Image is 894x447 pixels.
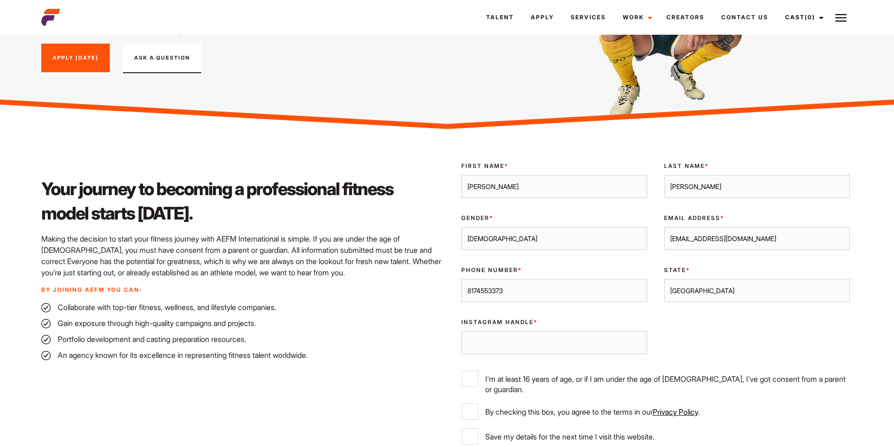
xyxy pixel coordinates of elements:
[41,44,110,73] a: Apply [DATE]
[653,407,698,417] a: Privacy Policy
[522,5,562,30] a: Apply
[41,318,441,329] li: Gain exposure through high-quality campaigns and projects.
[664,266,850,274] label: State
[461,162,647,170] label: First Name
[41,233,441,278] p: Making the decision to start your fitness journey with AEFM International is simple. If you are u...
[614,5,658,30] a: Work
[478,5,522,30] a: Talent
[664,162,850,170] label: Last Name
[777,5,829,30] a: Cast(0)
[41,286,441,294] p: By joining AEFM you can:
[462,403,478,420] input: By checking this box, you agree to the terms in ourPrivacy Policy.
[462,428,478,445] input: Save my details for the next time I visit this website.
[123,44,201,74] button: Ask A Question
[835,12,847,23] img: Burger icon
[713,5,777,30] a: Contact Us
[562,5,614,30] a: Services
[462,371,478,387] input: I'm at least 16 years of age, or if I am under the age of [DEMOGRAPHIC_DATA], I've got consent fr...
[41,177,441,226] h2: Your journey to becoming a professional fitness model starts [DATE].
[41,302,441,313] li: Collaborate with top-tier fitness, wellness, and lifestyle companies.
[462,371,849,394] label: I'm at least 16 years of age, or if I am under the age of [DEMOGRAPHIC_DATA], I've got consent fr...
[461,318,647,326] label: Instagram Handle
[462,428,849,445] label: Save my details for the next time I visit this website.
[41,8,60,27] img: cropped-aefm-brand-fav-22-square.png
[462,403,849,420] label: By checking this box, you agree to the terms in our .
[664,214,850,222] label: Email Address
[41,333,441,345] li: Portfolio development and casting preparation resources.
[461,266,647,274] label: Phone Number
[461,214,647,222] label: Gender
[805,14,815,21] span: (0)
[658,5,713,30] a: Creators
[41,349,441,361] li: An agency known for its excellence in representing fitness talent worldwide.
